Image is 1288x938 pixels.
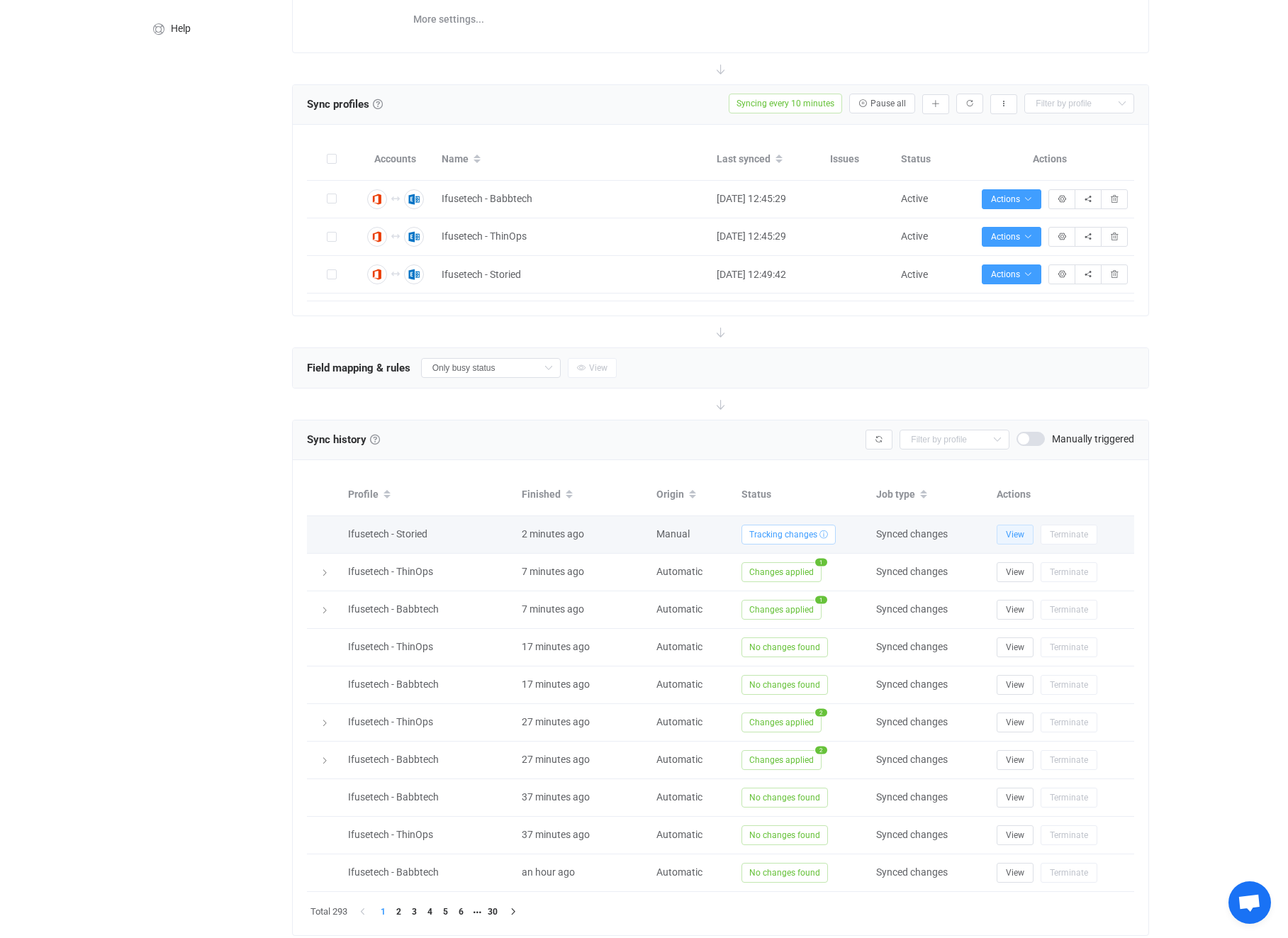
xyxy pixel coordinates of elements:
button: View [997,825,1034,845]
span: Syncing every 10 minutes [729,94,842,113]
span: 27 minutes ago [522,716,590,727]
span: 2 minutes ago [522,528,584,540]
button: Terminate [1041,600,1097,620]
span: No changes found [741,788,828,808]
span: Synced changes [876,566,948,577]
li: 2 [391,904,407,920]
a: View [997,603,1034,615]
div: Automatic [649,676,734,693]
li: 4 [422,904,438,920]
span: Actions [991,269,1032,279]
button: Terminate [1041,713,1097,732]
div: Finished [515,483,649,507]
span: 2 [815,708,827,716]
img: microsoft365.png [371,230,383,243]
div: [DATE] 12:45:29 [710,191,823,207]
img: exchange.png [408,230,420,243]
span: 2 [815,746,827,754]
span: Ifusetech - ThinOps [348,641,433,652]
div: Status [734,486,869,503]
div: [DATE] 12:45:29 [710,228,823,245]
button: Actions [982,189,1041,209]
span: Active [901,230,928,242]
div: Origin [649,483,734,507]
span: Sync profiles [307,98,369,111]
li: 5 [438,904,454,920]
span: Synced changes [876,603,948,615]
span: Terminate [1050,755,1088,765]
li: 30 [485,904,500,920]
span: Actions [991,194,1032,204]
span: 27 minutes ago [522,754,590,765]
span: Synced changes [876,716,948,727]
span: Active [901,193,928,204]
span: View [1006,755,1024,765]
span: Synced changes [876,829,948,840]
button: Terminate [1041,788,1097,808]
span: View [1006,793,1024,803]
span: Active [901,269,928,280]
span: View [589,363,607,373]
a: View [997,566,1034,577]
div: Actions [965,151,1135,167]
span: 37 minutes ago [522,791,590,803]
span: Terminate [1050,530,1088,540]
span: View [1006,718,1024,727]
span: Ifusetech - ThinOps [348,566,433,577]
div: Name [435,147,710,172]
span: Ifusetech - Storied [442,267,521,283]
span: Terminate [1050,868,1088,878]
div: Actions [990,486,1135,503]
span: Changes applied [741,750,822,770]
span: No changes found [741,863,828,883]
li: 1 [376,904,391,920]
button: View [997,675,1034,695]
span: More settings... [413,5,484,33]
span: Changes applied [741,562,822,582]
span: Ifusetech - ThinOps [348,716,433,727]
span: Ifusetech - Babbtech [348,603,439,615]
a: View [997,754,1034,765]
a: View [997,679,1034,690]
span: Total 293 [310,904,347,920]
button: Terminate [1041,825,1097,845]
span: Terminate [1050,793,1088,803]
button: View [997,525,1034,545]
span: Ifusetech - Babbtech [348,791,439,803]
span: Tracking changes ⓘ [741,525,836,545]
span: Synced changes [876,528,948,540]
span: 37 minutes ago [522,829,590,840]
span: View [1006,530,1024,540]
div: Open chat [1228,881,1271,924]
a: View [997,716,1034,727]
span: 17 minutes ago [522,641,590,652]
button: Terminate [1041,562,1097,582]
div: Issues [823,151,894,167]
span: 17 minutes ago [522,679,590,690]
button: View [997,788,1034,808]
span: No changes found [741,675,828,695]
button: Terminate [1041,750,1097,770]
span: Sync history [307,433,366,446]
span: 7 minutes ago [522,603,584,615]
div: Profile [341,483,515,507]
button: View [997,562,1034,582]
div: Last synced [710,147,823,172]
li: 6 [454,904,469,920]
span: Terminate [1050,642,1088,652]
span: No changes found [741,637,828,657]
span: Synced changes [876,866,948,878]
button: View [997,713,1034,732]
div: Status [894,151,965,167]
span: View [1006,830,1024,840]
span: Terminate [1050,718,1088,727]
span: Ifusetech - Babbtech [348,679,439,690]
div: Manual [649,526,734,542]
button: Terminate [1041,675,1097,695]
span: 7 minutes ago [522,566,584,577]
span: View [1006,642,1024,652]
button: View [997,750,1034,770]
span: Help [171,23,191,35]
div: Automatic [649,864,734,881]
span: Pause all [870,99,906,108]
